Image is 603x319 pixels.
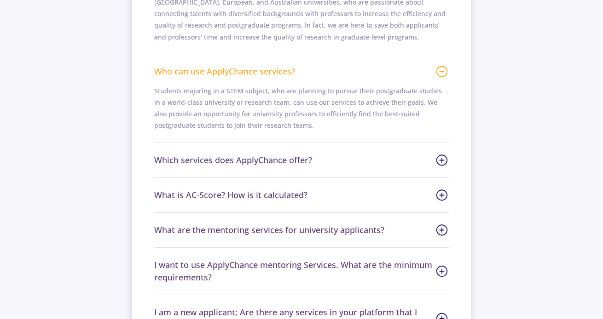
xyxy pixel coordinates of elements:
span: I want to use ApplyChance mentoring Services. What are the minimum requirements? [154,259,449,284]
span: Who can use ApplyChance services? [154,65,449,78]
span: What is AC-Score? How is it calculated? [154,189,449,201]
p: Students majoring in a STEM subject, who are planning to pursue their postgraduate studies in a w... [154,85,449,131]
span: What are the mentoring services for university applicants? [154,224,449,236]
span: Which services does ApplyChance offer? [154,154,449,166]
